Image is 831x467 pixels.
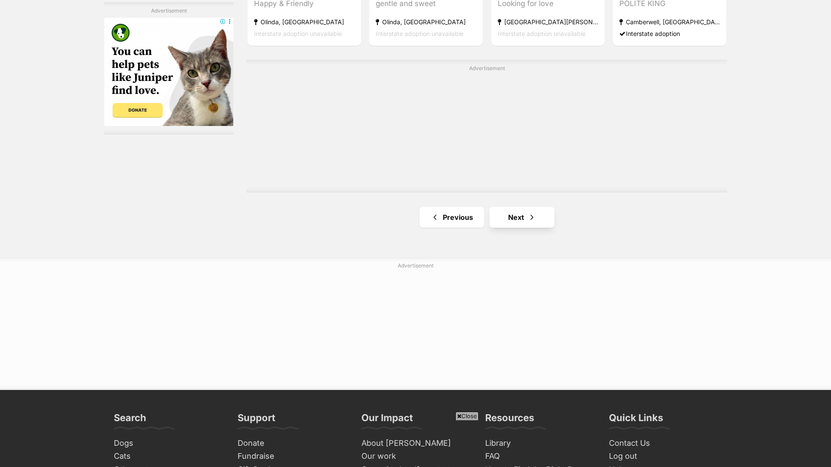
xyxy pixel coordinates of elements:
a: Log out [606,450,721,463]
strong: [GEOGRAPHIC_DATA][PERSON_NAME][GEOGRAPHIC_DATA] [498,16,598,28]
h3: Search [114,412,146,429]
h3: Support [238,412,275,429]
div: Interstate adoption [619,28,720,39]
span: Interstate adoption unavailable [376,30,464,37]
span: Close [455,412,479,420]
span: Interstate adoption unavailable [254,30,342,37]
nav: Pagination [247,207,727,228]
strong: Olinda, [GEOGRAPHIC_DATA] [376,16,476,28]
strong: Camberwell, [GEOGRAPHIC_DATA] [619,16,720,28]
strong: Olinda, [GEOGRAPHIC_DATA] [254,16,354,28]
h3: Resources [485,412,534,429]
a: Dogs [110,437,225,450]
h3: Quick Links [609,412,663,429]
a: Fundraise [234,450,349,463]
div: Advertisement [104,2,234,135]
a: Next page [490,207,554,228]
iframe: Advertisement [104,18,233,126]
a: Contact Us [606,437,721,450]
h3: Our Impact [361,412,413,429]
iframe: Advertisement [277,76,697,184]
span: Interstate adoption unavailable [498,30,586,37]
iframe: Advertisement [258,424,573,463]
a: Previous page [419,207,484,228]
iframe: Advertisement [206,273,625,381]
a: Donate [234,437,349,450]
div: Advertisement [247,60,727,193]
a: Cats [110,450,225,463]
